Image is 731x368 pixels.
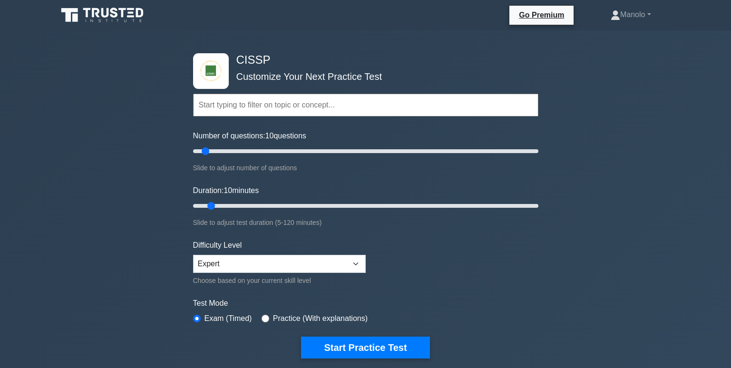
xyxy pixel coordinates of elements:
label: Number of questions: questions [193,130,306,142]
a: Go Premium [513,9,570,21]
a: Manolo [588,5,674,24]
span: 10 [224,186,232,194]
label: Duration: minutes [193,185,259,196]
label: Exam (Timed) [205,313,252,324]
button: Start Practice Test [301,337,429,358]
div: Slide to adjust test duration (5-120 minutes) [193,217,538,228]
label: Test Mode [193,298,538,309]
span: 10 [265,132,274,140]
h4: CISSP [233,53,492,67]
label: Practice (With explanations) [273,313,368,324]
label: Difficulty Level [193,240,242,251]
div: Slide to adjust number of questions [193,162,538,174]
input: Start typing to filter on topic or concept... [193,94,538,116]
div: Choose based on your current skill level [193,275,366,286]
